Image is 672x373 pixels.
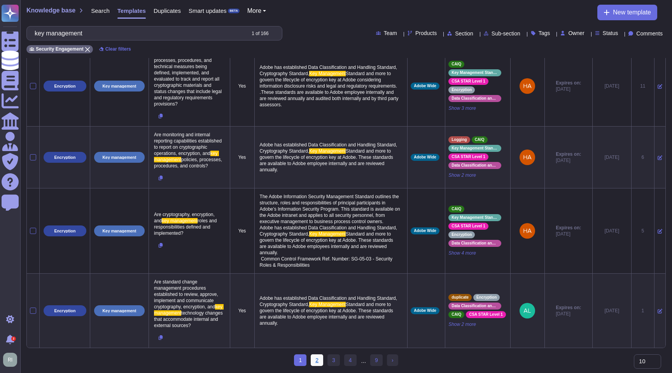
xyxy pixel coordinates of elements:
[448,250,507,256] span: Show 4 more
[154,304,224,316] span: key management
[568,30,584,36] span: Owner
[596,228,628,234] div: [DATE]
[635,308,651,314] div: 1
[154,218,218,236] span: roles and responsibilities defined and implemented?
[392,357,394,363] span: ›
[451,207,461,211] span: CAIQ
[414,309,436,313] span: Adobe Wide
[26,7,75,14] span: Knowledge base
[2,351,23,368] button: user
[596,308,628,314] div: [DATE]
[635,228,651,234] div: 5
[451,296,469,299] span: duplicate
[635,154,651,160] div: 6
[448,172,507,178] span: Show 2 more
[309,148,346,154] span: Key Management
[154,212,216,223] span: Are cryptography, encryption, and
[154,8,181,14] span: Duplicates
[539,30,550,36] span: Tags
[556,86,581,92] span: [DATE]
[162,218,198,223] span: key management
[451,313,461,317] span: CAIQ
[448,321,507,327] span: Show 2 more
[260,302,395,326] span: Standard and more to govern the lifecycle of encryption key at Adobe. These standards are availab...
[154,151,219,162] span: key management
[451,216,498,220] span: Key Management Standard
[451,164,498,167] span: Data Classification and Handling Standard
[260,296,399,307] span: Adobe has established Data Classification and Handling Standard, Cryptography Standard,
[636,31,663,36] span: Comments
[117,8,146,14] span: Templates
[414,84,436,88] span: Adobe Wide
[260,71,400,107] span: Standard and more to govern the lifecycle of encryption key at Adobe considering information disc...
[233,308,251,314] p: Yes
[603,30,618,36] span: Status
[189,8,227,14] span: Smart updates
[451,241,498,245] span: Data Classification and Handling Standard
[451,88,472,92] span: Encryption
[154,132,223,156] span: Are monitoring and internal reporting capabilities established to report on cryptographic operati...
[154,157,223,169] span: policies, processes, procedures, and controls?
[260,65,399,76] span: Adobe has established Data Classification and Handling Standard, Cryptography Standard,
[233,83,251,89] p: Yes
[414,155,436,159] span: Adobe Wide
[451,304,498,308] span: Data Classification and Handling Standard
[451,97,498,100] span: Data Classification and Handling Standard
[103,155,136,160] p: Key management
[344,354,357,366] a: 4
[91,8,110,14] span: Search
[36,47,84,51] span: Security Engagement
[451,71,498,75] span: Key Management Standard
[613,9,651,16] span: New template
[294,354,306,366] span: 1
[384,30,397,36] span: Team
[260,194,401,237] span: The Adobe Information Security Management Standard outlines the structure, roles and responsibili...
[451,146,498,150] span: Key Management Standard
[260,142,399,154] span: Adobe has established Data Classification and Handling Standard, Cryptography Standard,
[233,154,251,160] p: Yes
[327,354,340,366] a: 3
[469,313,503,317] span: CSA STAR Level 1
[11,336,16,341] div: 2
[228,9,239,13] div: BETA
[492,31,520,36] span: Sub-section
[455,31,473,36] span: Section
[415,30,437,36] span: Products
[451,79,485,83] span: CSA STAR Level 1
[476,296,497,299] span: Encryption
[451,224,485,228] span: CSA STAR Level 1
[370,354,383,366] a: 9
[556,80,581,86] span: Expires on:
[54,84,76,88] p: Encryption
[596,83,628,89] div: [DATE]
[520,150,535,165] img: user
[451,62,461,66] span: CAIQ
[475,138,485,142] span: CAIQ
[451,155,485,159] span: CSA STAR Level 1
[54,229,76,233] p: Encryption
[260,148,395,172] span: Standard and more to govern the lifecycle of encryption key at Adobe. These standards are availab...
[311,354,323,366] a: 2
[635,83,651,89] div: 11
[31,26,245,40] input: Search by keywords
[556,157,581,164] span: [DATE]
[103,309,136,313] p: Key management
[105,47,131,51] span: Clear filters
[556,311,581,317] span: [DATE]
[103,229,136,233] p: Key management
[309,71,346,76] span: Key Management
[54,155,76,160] p: Encryption
[103,84,136,88] p: Key management
[596,154,628,160] div: [DATE]
[556,151,581,157] span: Expires on:
[309,231,346,237] span: Key Management
[451,138,467,142] span: Logging
[154,279,219,310] span: Are standard change management procedures established to review, approve, implement and communica...
[448,105,507,111] span: Show 3 more
[361,354,366,367] div: ...
[520,303,535,318] img: user
[451,233,472,237] span: Encryption
[154,51,223,107] span: system processes, procedures, and technical measures being defined, implemented, and evaluated to...
[309,302,346,307] span: Key Management
[597,5,657,20] button: New template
